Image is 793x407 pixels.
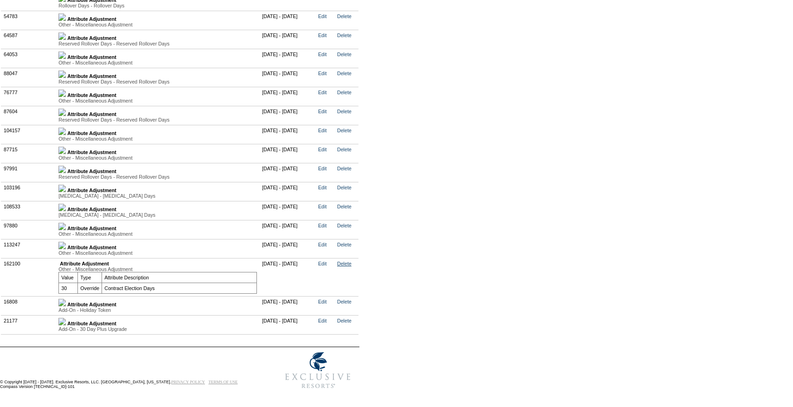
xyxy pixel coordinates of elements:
[67,166,116,171] b: Attribute Adjustment
[260,255,316,296] td: [DATE] - [DATE]
[260,122,316,141] td: [DATE] - [DATE]
[67,302,116,307] b: Attribute Adjustment
[58,152,257,158] div: Other - Miscellaneous Adjustment
[58,114,257,120] div: Reserved Rollover Days - Reserved Rollover Days
[318,239,326,245] a: Edit
[67,204,116,209] b: Attribute Adjustment
[337,144,352,149] a: Delete
[337,318,352,323] a: Delete
[58,49,66,56] img: b_plus.gif
[209,380,238,384] a: TERMS OF USE
[318,201,326,207] a: Edit
[67,261,116,266] b: Attribute Adjustment
[1,27,56,46] td: 64587
[318,220,326,226] a: Edit
[1,65,56,84] td: 88047
[260,179,316,198] td: [DATE] - [DATE]
[58,247,257,253] div: Other - Miscellaneous Adjustment
[58,190,257,196] div: [MEDICAL_DATA] - [MEDICAL_DATA] Days
[260,8,316,27] td: [DATE] - [DATE]
[337,11,352,16] a: Delete
[58,228,257,234] div: Other - Miscellaneous Adjustment
[337,239,352,245] a: Delete
[1,103,56,122] td: 87604
[260,46,316,65] td: [DATE] - [DATE]
[67,185,116,190] b: Attribute Adjustment
[337,87,352,92] a: Delete
[58,95,257,101] div: Other - Miscellaneous Adjustment
[67,52,116,57] b: Attribute Adjustment
[260,27,316,46] td: [DATE] - [DATE]
[1,8,56,27] td: 54783
[58,258,66,265] img: b_minus.gif
[318,163,326,168] a: Edit
[59,272,78,283] td: Value
[337,299,352,304] a: Delete
[171,380,205,384] a: PRIVACY POLICY
[318,318,326,323] a: Edit
[58,38,257,44] div: Reserved Rollover Days - Reserved Rollover Days
[58,318,66,325] img: b_plus.gif
[318,49,326,54] a: Edit
[318,182,326,187] a: Edit
[67,147,116,152] b: Attribute Adjustment
[67,128,116,133] b: Attribute Adjustment
[1,84,56,103] td: 76777
[1,296,56,315] td: 16808
[58,106,66,113] img: b_plus.gif
[58,201,66,208] img: b_plus.gif
[58,87,66,94] img: b_plus.gif
[337,125,352,130] a: Delete
[1,160,56,179] td: 97991
[58,220,66,227] img: b_plus.gif
[318,106,326,111] a: Edit
[318,258,326,264] a: Edit
[67,109,116,114] b: Attribute Adjustment
[67,13,116,19] b: Attribute Adjustment
[78,283,102,293] td: Override
[276,347,359,394] img: Exclusive Resorts
[337,30,352,35] a: Delete
[260,65,316,84] td: [DATE] - [DATE]
[260,315,316,334] td: [DATE] - [DATE]
[67,32,116,38] b: Attribute Adjustment
[337,163,352,168] a: Delete
[58,307,257,313] div: Add-On - Holiday Token
[59,283,78,293] td: 30
[67,90,116,95] b: Attribute Adjustment
[337,258,352,264] a: Delete
[1,315,56,334] td: 21177
[318,299,326,304] a: Edit
[318,30,326,35] a: Edit
[58,19,257,25] div: Other - Miscellaneous Adjustment
[58,326,257,332] div: Add-On - 30 Day Plus Upgrade
[318,11,326,16] a: Edit
[58,299,66,306] img: b_plus.gif
[67,223,116,228] b: Attribute Adjustment
[260,236,316,255] td: [DATE] - [DATE]
[58,11,66,18] img: b_plus.gif
[260,103,316,122] td: [DATE] - [DATE]
[67,321,116,326] b: Attribute Adjustment
[260,160,316,179] td: [DATE] - [DATE]
[58,182,66,189] img: b_plus.gif
[1,198,56,217] td: 108533
[1,236,56,255] td: 113247
[58,239,66,246] img: b_plus.gif
[337,201,352,207] a: Delete
[67,71,116,76] b: Attribute Adjustment
[337,68,352,73] a: Delete
[318,68,326,73] a: Edit
[58,144,66,151] img: b_plus.gif
[318,87,326,92] a: Edit
[318,125,326,130] a: Edit
[58,30,66,37] img: b_plus.gif
[1,179,56,198] td: 103196
[67,242,116,247] b: Attribute Adjustment
[1,217,56,236] td: 97880
[1,255,56,296] td: 162100
[337,220,352,226] a: Delete
[337,106,352,111] a: Delete
[58,76,257,82] div: Reserved Rollover Days - Reserved Rollover Days
[318,144,326,149] a: Edit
